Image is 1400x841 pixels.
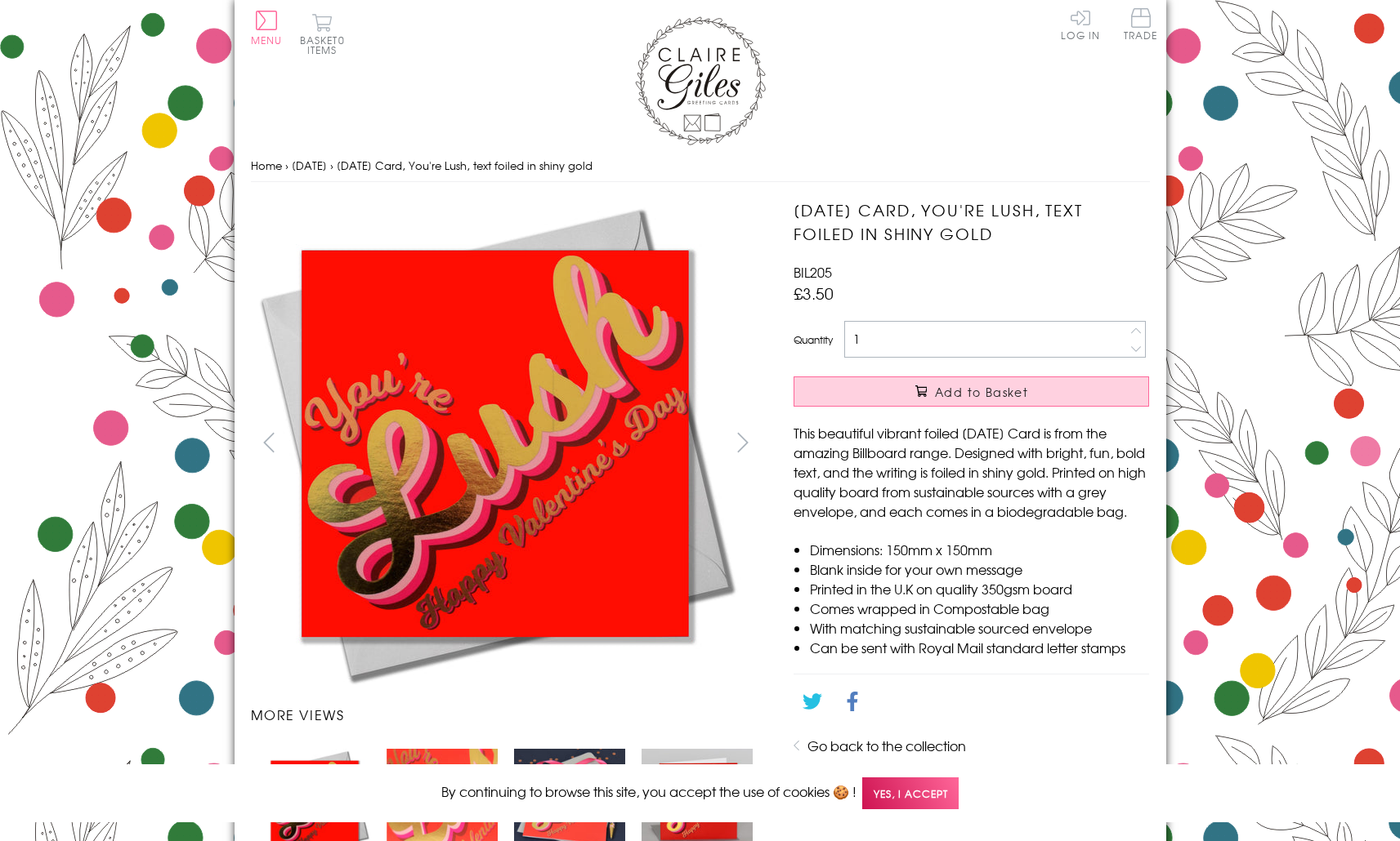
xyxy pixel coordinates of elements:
[285,158,288,173] span: ›
[794,332,833,347] label: Quantity
[724,424,761,461] button: next
[330,158,333,173] span: ›
[794,423,1149,521] p: This beautiful vibrant foiled [DATE] Card is from the amazing Billboard range. Designed with brig...
[810,540,1149,559] li: Dimensions: 150mm x 150mm
[810,598,1149,618] li: Comes wrapped in Compostable bag
[251,705,762,724] h3: More views
[1061,8,1100,40] a: Log In
[300,13,345,55] button: Basket0 items
[810,638,1149,657] li: Can be sent with Royal Mail standard letter stamps
[810,618,1149,638] li: With matching sustainable sourced envelope
[810,579,1149,598] li: Printed in the U.K on quality 350gsm board
[251,149,1150,183] nav: breadcrumbs
[810,559,1149,579] li: Blank inside for your own message
[794,198,1149,246] h1: [DATE] Card, You're Lush, text foiled in shiny gold
[807,736,966,755] a: Go back to the collection
[794,376,1149,407] button: Add to Basket
[794,282,834,305] span: £3.50
[337,158,593,173] span: [DATE] Card, You're Lush, text foiled in shiny gold
[794,262,832,282] span: BIL205
[251,424,288,461] button: prev
[862,777,959,809] span: Yes, I accept
[251,158,282,173] a: Home
[761,198,1251,688] img: Valentine's Day Card, You're Lush, text foiled in shiny gold
[1124,8,1158,40] span: Trade
[1124,8,1158,43] a: Trade
[935,384,1028,400] span: Add to Basket
[292,158,327,173] a: [DATE]
[307,33,345,57] span: 0 items
[251,33,283,47] span: Menu
[250,198,740,688] img: Valentine's Day Card, You're Lush, text foiled in shiny gold
[635,16,766,145] img: Claire Giles Greetings Cards
[251,11,283,45] button: Menu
